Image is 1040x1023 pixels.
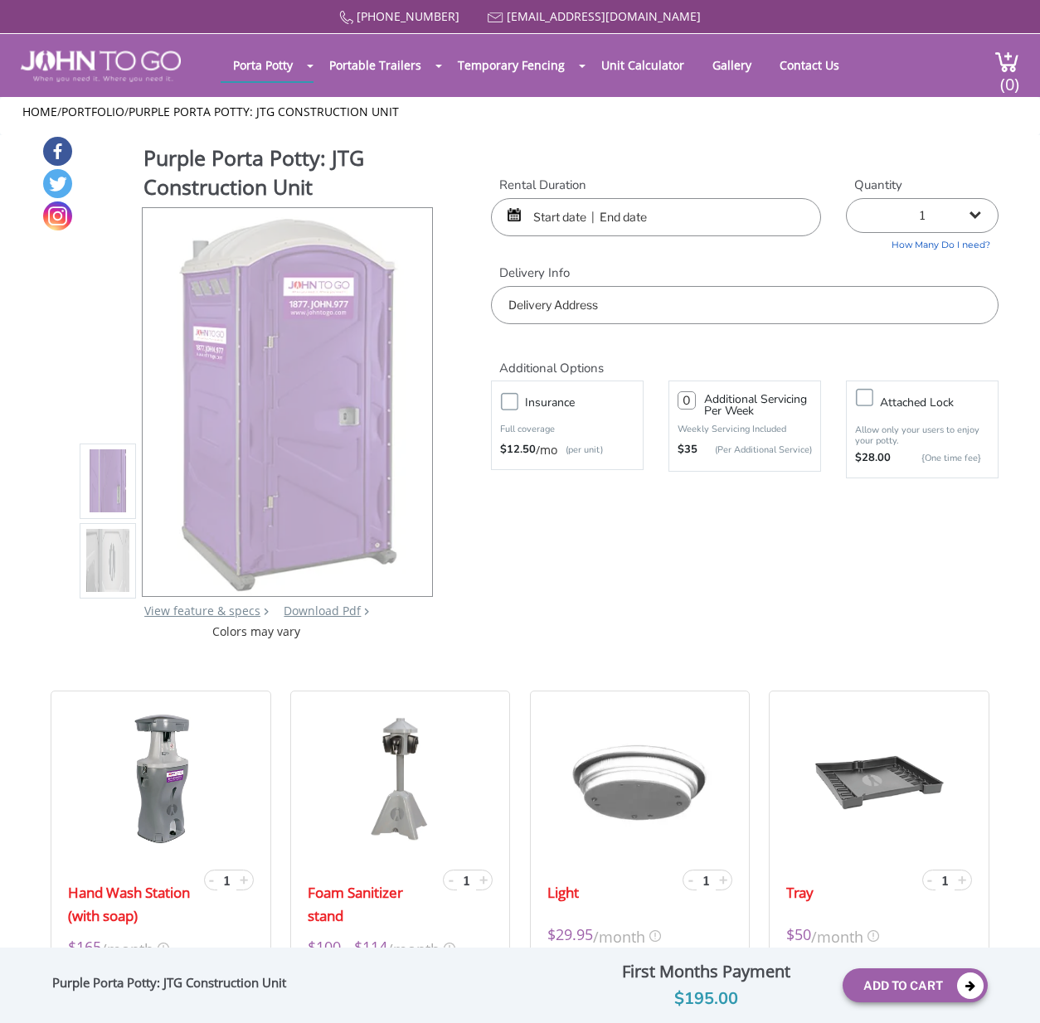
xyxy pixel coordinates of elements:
span: - [449,870,454,890]
a: Portable Trailers [317,49,434,81]
img: icon [444,943,455,954]
a: Porta Potty [221,49,305,81]
img: icon [867,930,879,942]
p: (per unit) [557,442,603,458]
span: + [958,870,966,890]
p: Allow only your users to enjoy your potty. [855,424,989,446]
img: right arrow icon [264,608,269,615]
div: Colors may vary [80,623,434,640]
span: /month [593,924,645,948]
img: JOHN to go [21,51,181,82]
a: [PHONE_NUMBER] [357,8,459,24]
button: Add To Cart [843,968,988,1002]
p: {One time fee} [899,450,981,467]
a: View feature & specs [144,603,260,618]
input: Start date | End date [491,198,821,236]
input: 0 [678,391,696,410]
a: How Many Do I need? [846,233,999,252]
a: Light [547,881,579,904]
p: (Per Additional Service) [697,444,812,456]
span: /month [387,936,440,960]
h1: Purple Porta Potty: JTG Construction Unit [143,143,434,206]
strong: $35 [678,442,697,458]
img: 17 [117,712,205,845]
span: - [927,870,932,890]
img: Call [339,11,353,25]
img: chevron.png [364,608,369,615]
span: /month [101,936,153,960]
div: First Months Payment [582,958,830,986]
a: Download Pdf [284,603,361,618]
span: (0) [1000,60,1020,95]
span: + [240,870,248,890]
span: $29.95 [547,924,593,948]
label: Quantity [846,177,999,194]
span: /month [811,924,863,948]
input: Delivery Address [491,286,999,324]
img: icon [649,930,661,942]
a: Contact Us [767,49,852,81]
span: - [209,870,214,890]
button: Live Chat [974,957,1040,1023]
a: Unit Calculator [589,49,697,81]
h3: Attached lock [880,392,1006,413]
label: Rental Duration [491,177,821,194]
img: Mail [488,12,503,23]
a: Facebook [43,137,72,166]
label: Delivery Info [491,264,999,282]
a: Foam Sanitizer stand [308,881,440,928]
img: Product [86,366,129,756]
a: Purple Porta Potty: JTG Construction Unit [129,104,399,119]
a: Portfolio [61,104,124,119]
p: Full coverage [500,421,634,438]
h3: Insurance [525,392,651,413]
img: 17 [363,712,438,845]
a: Home [22,104,57,119]
img: cart a [994,51,1019,73]
h2: Additional Options [491,341,999,376]
a: [EMAIL_ADDRESS][DOMAIN_NAME] [507,8,701,24]
ul: / / [22,104,1018,120]
a: Gallery [700,49,764,81]
a: Instagram [43,201,72,230]
img: 17 [547,712,733,845]
span: $100 - $114 [308,936,387,960]
span: $165 [68,936,101,960]
img: Product [164,208,411,599]
a: Tray [786,881,814,904]
span: - [688,870,693,890]
a: Twitter [43,169,72,198]
div: $195.00 [582,986,830,1012]
span: + [719,870,727,890]
strong: $28.00 [855,450,891,467]
a: Hand Wash Station (with soap) [68,881,201,928]
h3: Additional Servicing Per Week [704,394,812,417]
a: Temporary Fencing [445,49,577,81]
span: $50 [786,924,811,948]
div: /mo [500,442,634,458]
p: Weekly Servicing Included [678,423,812,435]
span: + [479,870,488,890]
img: Product [86,286,129,676]
img: 17 [813,712,945,845]
strong: $12.50 [500,442,536,458]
